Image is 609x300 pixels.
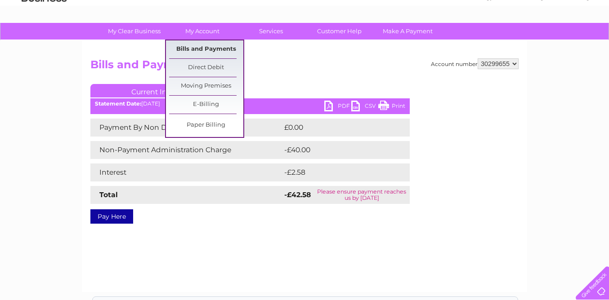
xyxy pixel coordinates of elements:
[169,40,243,58] a: Bills and Payments
[282,163,391,181] td: -£2.58
[531,38,544,45] a: Blog
[169,116,243,134] a: Paper Billing
[302,23,376,40] a: Customer Help
[498,38,525,45] a: Telecoms
[90,141,282,159] td: Non-Payment Administration Charge
[282,119,389,137] td: £0.00
[282,141,394,159] td: -£40.00
[234,23,308,40] a: Services
[324,101,351,114] a: PDF
[579,38,600,45] a: Log out
[473,38,493,45] a: Energy
[90,101,410,107] div: [DATE]
[549,38,571,45] a: Contact
[90,209,133,224] a: Pay Here
[169,77,243,95] a: Moving Premises
[371,23,445,40] a: Make A Payment
[90,84,225,97] a: Current Invoice
[90,119,282,137] td: Payment By Non Direct Debit
[351,101,378,114] a: CSV
[284,190,311,199] strong: -£42.58
[451,38,468,45] a: Water
[93,5,518,44] div: Clear Business is a trading name of Verastar Limited (registered in [GEOGRAPHIC_DATA] No. 3667643...
[97,23,171,40] a: My Clear Business
[21,23,67,51] img: logo.png
[169,96,243,114] a: E-Billing
[166,23,240,40] a: My Account
[314,186,410,204] td: Please ensure payment reaches us by [DATE]
[431,58,519,69] div: Account number
[378,101,405,114] a: Print
[90,163,282,181] td: Interest
[169,59,243,77] a: Direct Debit
[95,100,141,107] b: Statement Date:
[99,190,118,199] strong: Total
[439,4,502,16] a: 0333 014 3131
[90,58,519,75] h2: Bills and Payments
